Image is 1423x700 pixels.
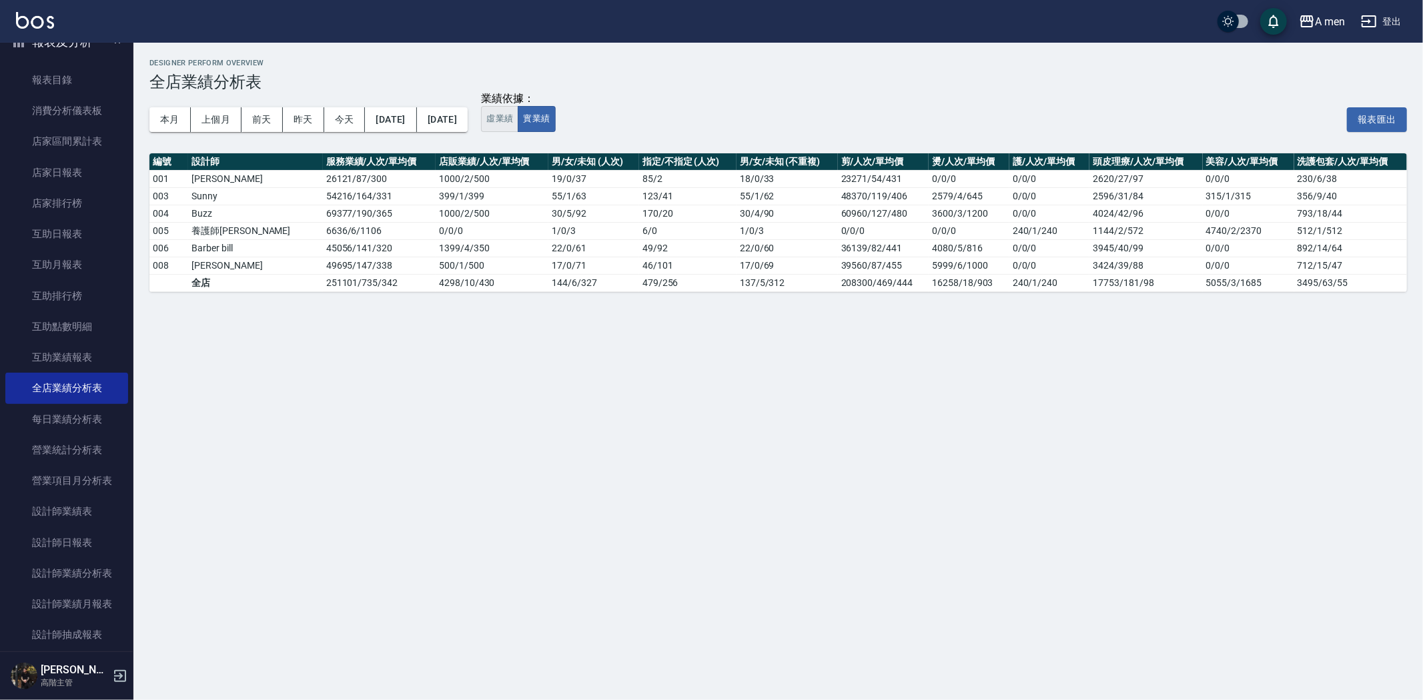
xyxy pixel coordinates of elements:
[838,222,929,239] td: 0/0/0
[188,239,323,257] td: Barber bill
[737,239,838,257] td: 22 / 0 / 60
[929,222,1009,239] td: 0/0/0
[149,153,1407,292] table: a dense table
[5,435,128,465] a: 營業統計分析表
[1089,222,1202,239] td: 1144/2/572
[5,188,128,219] a: 店家排行榜
[323,170,436,187] td: 26121 / 87 / 300
[1347,112,1407,125] a: 報表匯出
[737,187,838,205] td: 55 / 1 / 62
[1294,257,1407,274] td: 712/15/47
[548,205,639,222] td: 30 / 5 / 92
[1009,222,1090,239] td: 240/1/240
[242,107,283,132] button: 前天
[323,274,436,291] td: 251101 / 735 / 342
[639,170,737,187] td: 85 / 2
[5,527,128,558] a: 設計師日報表
[1203,239,1294,257] td: 0/0/0
[1203,205,1294,222] td: 0/0/0
[365,107,416,132] button: [DATE]
[639,153,737,171] th: 指定/不指定 (人次)
[16,12,54,29] img: Logo
[929,187,1009,205] td: 2579/4/645
[436,257,548,274] td: 500 / 1 / 500
[5,126,128,157] a: 店家區間累計表
[639,205,737,222] td: 170 / 20
[5,281,128,311] a: 互助排行榜
[5,95,128,126] a: 消費分析儀表板
[737,205,838,222] td: 30 / 4 / 90
[323,153,436,171] th: 服務業績/人次/單均價
[11,663,37,689] img: Person
[149,222,188,239] td: 005
[1203,170,1294,187] td: 0/0/0
[929,170,1009,187] td: 0/0/0
[737,222,838,239] td: 1 / 0 / 3
[5,249,128,280] a: 互助月報表
[149,257,188,274] td: 008
[518,106,555,132] button: 實業績
[41,677,109,689] p: 高階主管
[5,157,128,188] a: 店家日報表
[548,257,639,274] td: 17 / 0 / 71
[149,153,188,171] th: 編號
[1294,153,1407,171] th: 洗護包套/人次/單均價
[323,257,436,274] td: 49695 / 147 / 338
[436,153,548,171] th: 店販業績/人次/單均價
[838,170,929,187] td: 23271/54/431
[436,170,548,187] td: 1000 / 2 / 500
[1203,153,1294,171] th: 美容/人次/單均價
[929,257,1009,274] td: 5999/6/1000
[283,107,324,132] button: 昨天
[1260,8,1287,35] button: save
[188,274,323,291] td: 全店
[5,311,128,342] a: 互助點數明細
[481,106,518,132] button: 虛業績
[929,239,1009,257] td: 4080/5/816
[548,222,639,239] td: 1 / 0 / 3
[436,222,548,239] td: 0 / 0 / 0
[5,342,128,373] a: 互助業績報表
[436,239,548,257] td: 1399 / 4 / 350
[5,496,128,527] a: 設計師業績表
[1089,205,1202,222] td: 4024/42/96
[5,651,128,681] a: 設計師排行榜
[1089,257,1202,274] td: 3424/39/88
[639,274,737,291] td: 479 / 256
[929,205,1009,222] td: 3600/3/1200
[323,205,436,222] td: 69377 / 190 / 365
[5,558,128,589] a: 設計師業績分析表
[1203,187,1294,205] td: 315/1/315
[188,222,323,239] td: 養護師[PERSON_NAME]
[436,274,548,291] td: 4298 / 10 / 430
[5,219,128,249] a: 互助日報表
[149,239,188,257] td: 006
[929,153,1009,171] th: 燙/人次/單均價
[324,107,366,132] button: 今天
[1356,9,1407,34] button: 登出
[1203,257,1294,274] td: 0/0/0
[548,239,639,257] td: 22 / 0 / 61
[188,170,323,187] td: [PERSON_NAME]
[1203,274,1294,291] td: 5055/3/1685
[737,153,838,171] th: 男/女/未知 (不重複)
[737,257,838,274] td: 17 / 0 / 69
[323,239,436,257] td: 45056 / 141 / 320
[5,589,128,619] a: 設計師業績月報表
[1294,187,1407,205] td: 356/9/40
[323,222,436,239] td: 6636 / 6 / 1106
[1294,274,1407,291] td: 3495/63/55
[436,205,548,222] td: 1000 / 2 / 500
[1294,8,1350,35] button: A men
[838,274,929,291] td: 208300/469/444
[149,187,188,205] td: 003
[1009,187,1090,205] td: 0/0/0
[5,465,128,496] a: 營業項目月分析表
[838,205,929,222] td: 60960/127/480
[149,107,191,132] button: 本月
[548,153,639,171] th: 男/女/未知 (人次)
[5,373,128,403] a: 全店業績分析表
[1315,13,1345,30] div: A men
[1089,170,1202,187] td: 2620/27/97
[5,404,128,435] a: 每日業績分析表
